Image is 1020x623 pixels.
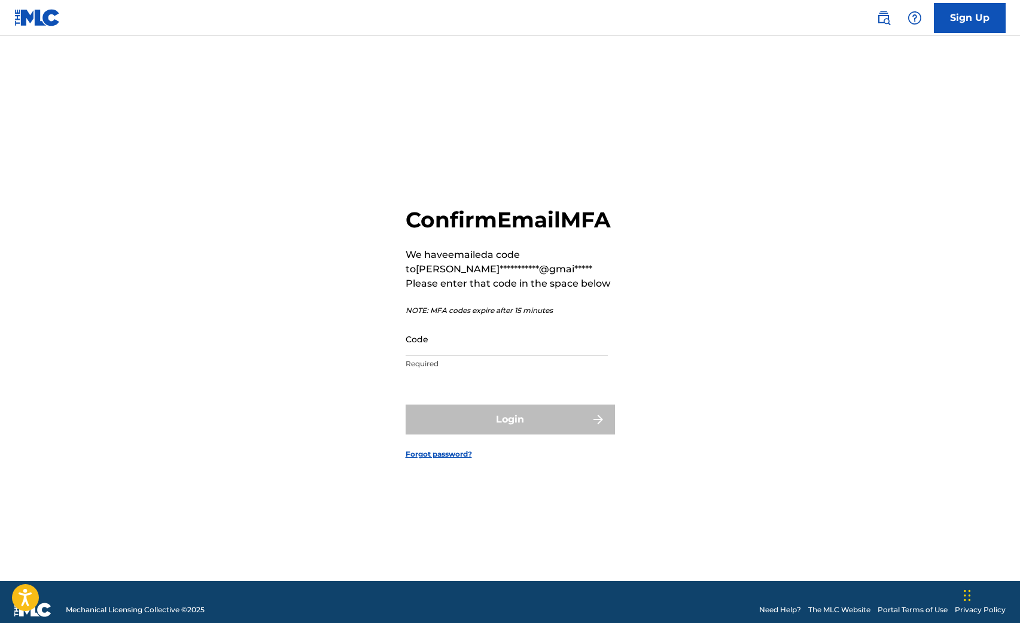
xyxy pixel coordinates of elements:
[872,6,896,30] a: Public Search
[878,604,948,615] a: Portal Terms of Use
[14,9,60,26] img: MLC Logo
[14,603,51,617] img: logo
[808,604,870,615] a: The MLC Website
[406,276,615,291] p: Please enter that code in the space below
[406,206,615,233] h2: Confirm Email MFA
[406,358,608,369] p: Required
[908,11,922,25] img: help
[964,578,971,613] div: Drag
[960,566,1020,623] iframe: Chat Widget
[406,305,615,316] p: NOTE: MFA codes expire after 15 minutes
[406,449,472,460] a: Forgot password?
[876,11,891,25] img: search
[759,604,801,615] a: Need Help?
[66,604,205,615] span: Mechanical Licensing Collective © 2025
[955,604,1006,615] a: Privacy Policy
[903,6,927,30] div: Help
[934,3,1006,33] a: Sign Up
